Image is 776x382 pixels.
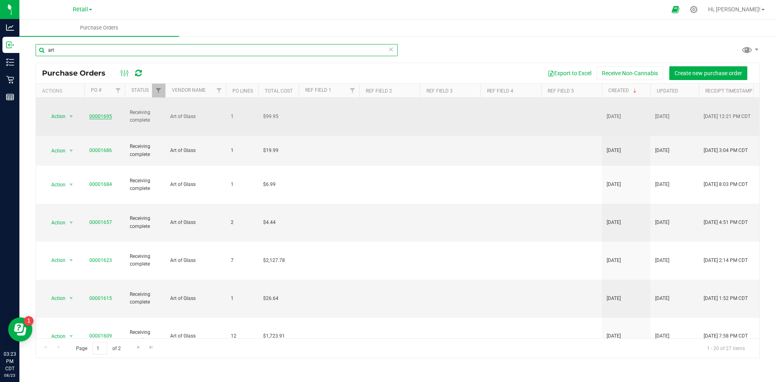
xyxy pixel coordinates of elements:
[607,332,621,340] span: [DATE]
[305,87,331,93] a: Ref Field 1
[388,44,394,55] span: Clear
[66,111,76,122] span: select
[704,332,748,340] span: [DATE] 7:58 PM CDT
[170,332,221,340] span: Art of Glass
[263,113,278,120] span: $99.95
[608,88,638,93] a: Created
[66,217,76,228] span: select
[231,147,253,154] span: 1
[170,147,221,154] span: Art of Glass
[170,257,221,264] span: Art of Glass
[655,219,669,226] span: [DATE]
[36,44,398,56] input: Search Purchase Order ID, Vendor Name and Ref Field 1
[669,66,747,80] button: Create new purchase order
[66,331,76,342] span: select
[232,88,253,94] a: PO Lines
[6,23,14,32] inline-svg: Analytics
[6,58,14,66] inline-svg: Inventory
[133,342,144,353] a: Go to the next page
[8,317,32,342] iframe: Resource center
[231,181,253,188] span: 1
[89,182,112,187] a: 00001684
[231,332,253,340] span: 12
[69,24,129,32] span: Purchase Orders
[655,257,669,264] span: [DATE]
[704,113,751,120] span: [DATE] 12:21 PM CDT
[542,66,597,80] button: Export to Excel
[607,113,621,120] span: [DATE]
[66,293,76,304] span: select
[130,177,160,192] span: Receiving complete
[130,291,160,306] span: Receiving complete
[172,87,206,93] a: Vendor Name
[44,331,66,342] span: Action
[657,88,678,94] a: Updated
[145,342,157,353] a: Go to the last page
[66,255,76,266] span: select
[487,88,513,94] a: Ref Field 4
[655,295,669,302] span: [DATE]
[89,219,112,225] a: 00001657
[131,87,149,93] a: Status
[655,332,669,340] span: [DATE]
[231,257,253,264] span: 7
[89,148,112,153] a: 00001686
[426,88,453,94] a: Ref Field 3
[130,143,160,158] span: Receiving complete
[704,219,748,226] span: [DATE] 4:51 PM CDT
[708,6,761,13] span: Hi, [PERSON_NAME]!
[69,342,127,355] span: Page of 2
[66,179,76,190] span: select
[607,181,621,188] span: [DATE]
[89,114,112,119] a: 00001695
[675,70,742,76] span: Create new purchase order
[112,84,125,97] a: Filter
[213,84,226,97] a: Filter
[263,219,276,226] span: $4.44
[704,147,748,154] span: [DATE] 3:04 PM CDT
[366,88,392,94] a: Ref Field 2
[170,181,221,188] span: Art of Glass
[73,6,88,13] span: Retail
[42,69,114,78] span: Purchase Orders
[44,255,66,266] span: Action
[44,145,66,156] span: Action
[597,66,663,80] button: Receive Non-Cannabis
[130,253,160,268] span: Receiving complete
[263,295,278,302] span: $26.64
[263,257,285,264] span: $2,127.78
[24,316,34,326] iframe: Resource center unread badge
[170,295,221,302] span: Art of Glass
[6,93,14,101] inline-svg: Reports
[4,350,16,372] p: 03:23 PM CDT
[44,217,66,228] span: Action
[89,257,112,263] a: 00001623
[346,84,359,97] a: Filter
[6,41,14,49] inline-svg: Inbound
[548,88,574,94] a: Ref Field 5
[44,293,66,304] span: Action
[152,84,165,97] a: Filter
[130,109,160,124] span: Receiving complete
[231,219,253,226] span: 2
[130,215,160,230] span: Receiving complete
[231,295,253,302] span: 1
[130,329,160,344] span: Receiving complete
[655,147,669,154] span: [DATE]
[263,181,276,188] span: $6.99
[263,147,278,154] span: $19.99
[704,295,748,302] span: [DATE] 1:52 PM CDT
[170,219,221,226] span: Art of Glass
[93,342,107,355] input: 1
[700,342,751,354] span: 1 - 20 of 27 items
[704,181,748,188] span: [DATE] 8:03 PM CDT
[607,219,621,226] span: [DATE]
[6,76,14,84] inline-svg: Retail
[44,179,66,190] span: Action
[91,87,101,93] a: PO #
[704,257,748,264] span: [DATE] 2:14 PM CDT
[19,19,179,36] a: Purchase Orders
[89,333,112,339] a: 00001609
[607,295,621,302] span: [DATE]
